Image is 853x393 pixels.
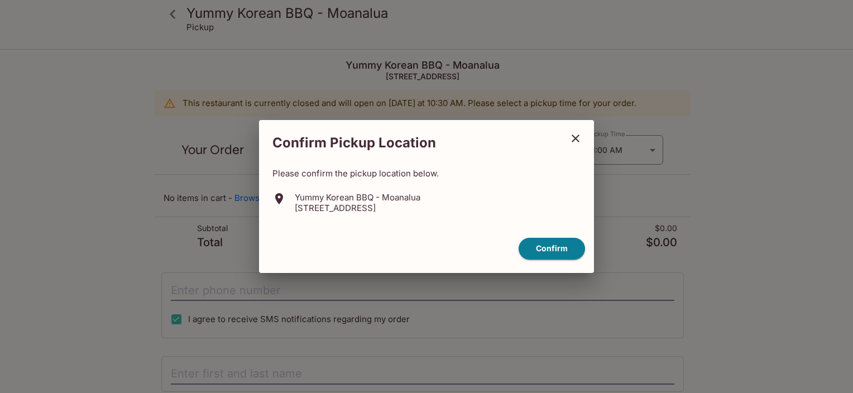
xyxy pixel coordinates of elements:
h2: Confirm Pickup Location [259,129,562,157]
button: confirm [519,238,585,260]
p: Please confirm the pickup location below. [272,168,581,179]
button: close [562,124,590,152]
p: Yummy Korean BBQ - Moanalua [295,192,420,203]
p: [STREET_ADDRESS] [295,203,420,213]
